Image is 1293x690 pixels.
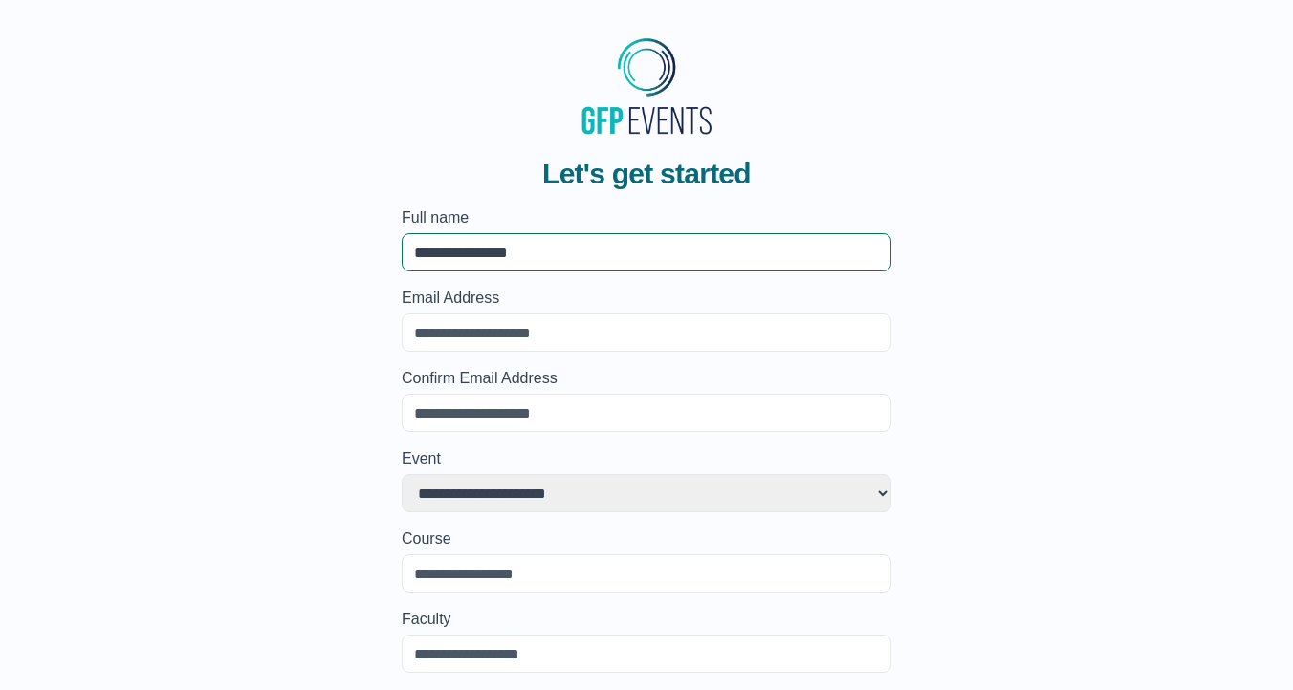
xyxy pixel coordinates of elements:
[402,287,891,310] label: Email Address
[402,528,891,550] label: Course
[402,206,891,229] label: Full name
[402,447,891,470] label: Event
[542,157,751,191] span: Let's get started
[402,367,891,390] label: Confirm Email Address
[575,31,718,141] img: MyGraduationClip
[402,608,891,631] label: Faculty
